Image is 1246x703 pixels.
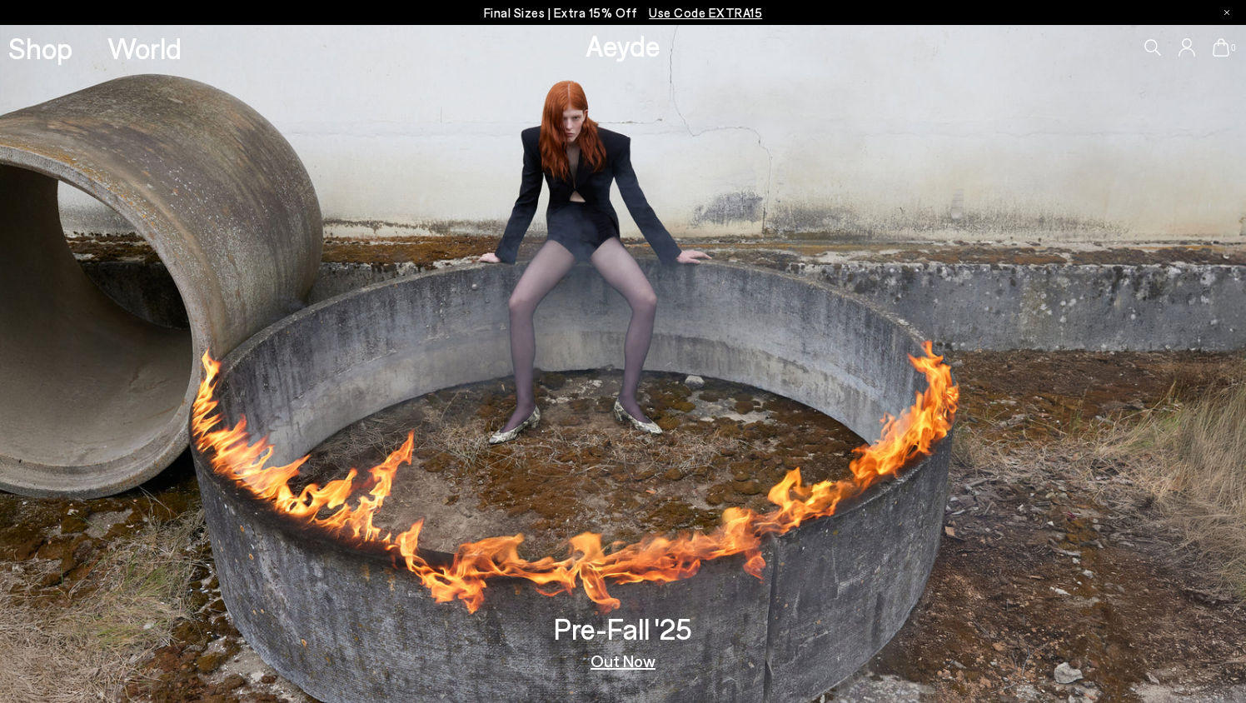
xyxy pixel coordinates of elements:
[586,27,660,62] a: Aeyde
[484,2,763,23] p: Final Sizes | Extra 15% Off
[107,33,182,62] a: World
[1229,43,1238,52] span: 0
[554,614,692,643] h3: Pre-Fall '25
[1213,38,1229,57] a: 0
[8,33,72,62] a: Shop
[591,652,655,669] a: Out Now
[649,5,762,20] span: Navigate to /collections/ss25-final-sizes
